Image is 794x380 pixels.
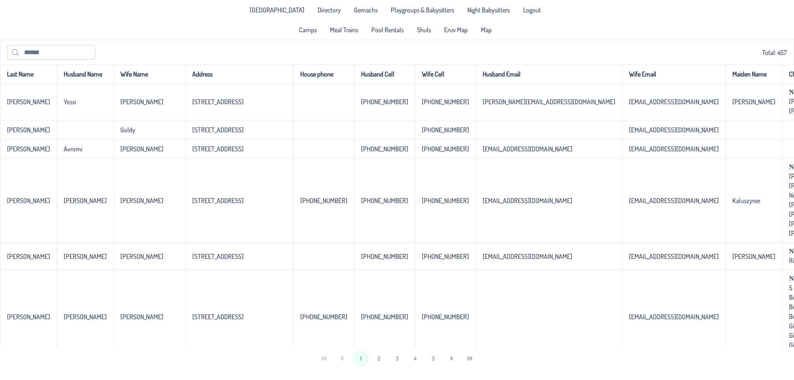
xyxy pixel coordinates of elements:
[422,98,469,106] p-celleditor: [PHONE_NUMBER]
[422,252,469,261] p-celleditor: [PHONE_NUMBER]
[64,252,107,261] p-celleditor: [PERSON_NAME]
[192,126,244,134] p-celleditor: [STREET_ADDRESS]
[476,23,497,36] a: Map
[476,65,622,84] th: Husband Email
[483,252,572,261] p-celleditor: [EMAIL_ADDRESS][DOMAIN_NAME]
[7,126,50,134] p-celleditor: [PERSON_NAME]
[391,7,454,13] span: Playgroups & Babysitters
[299,26,317,33] span: Camps
[192,145,244,153] p-celleditor: [STREET_ADDRESS]
[483,145,572,153] p-celleditor: [EMAIL_ADDRESS][DOMAIN_NAME]
[422,196,469,205] p-celleditor: [PHONE_NUMBER]
[422,126,469,134] p-celleditor: [PHONE_NUMBER]
[366,23,409,36] a: Pool Rentals
[629,252,719,261] p-celleditor: [EMAIL_ADDRESS][DOMAIN_NAME]
[725,65,782,84] th: Maiden Name
[444,26,468,33] span: Eruv Map
[7,98,50,106] p-celleditor: [PERSON_NAME]
[389,350,405,367] button: 3
[192,98,244,106] p-celleditor: [STREET_ADDRESS]
[64,98,76,106] p-celleditor: Yossi
[192,196,244,205] p-celleditor: [STREET_ADDRESS]
[732,252,775,261] p-celleditor: [PERSON_NAME]
[352,350,369,367] button: 1
[481,26,492,33] span: Map
[407,350,423,367] button: 4
[425,350,442,367] button: 5
[462,350,478,367] button: Last Page
[361,252,408,261] p-celleditor: [PHONE_NUMBER]
[386,3,459,17] a: Playgroups & Babysitters
[7,313,50,321] p-celleditor: [PERSON_NAME]
[330,26,358,33] span: Meal Trains
[300,313,347,321] p-celleditor: [PHONE_NUMBER]
[113,65,185,84] th: Wife Name
[629,98,719,106] p-celleditor: [EMAIL_ADDRESS][DOMAIN_NAME]
[467,7,510,13] span: Night Babysitters
[7,45,787,60] div: Total: 457
[245,3,309,17] a: [GEOGRAPHIC_DATA]
[313,3,346,17] a: Directory
[361,145,408,153] p-celleditor: [PHONE_NUMBER]
[64,313,107,321] p-celleditor: [PERSON_NAME]
[422,313,469,321] p-celleditor: [PHONE_NUMBER]
[354,65,415,84] th: Husband Cell
[361,313,408,321] p-celleditor: [PHONE_NUMBER]
[185,65,293,84] th: Address
[120,252,163,261] p-celleditor: [PERSON_NAME]
[57,65,113,84] th: Husband Name
[192,313,244,321] p-celleditor: [STREET_ADDRESS]
[462,3,515,17] a: Night Babysitters
[192,252,244,261] p-celleditor: [STREET_ADDRESS]
[354,7,378,13] span: Gemachs
[7,196,50,205] p-celleditor: [PERSON_NAME]
[120,196,163,205] p-celleditor: [PERSON_NAME]
[7,252,50,261] p-celleditor: [PERSON_NAME]
[120,145,163,153] p-celleditor: [PERSON_NAME]
[294,23,322,36] a: Camps
[483,98,615,106] p-celleditor: [PERSON_NAME][EMAIL_ADDRESS][DOMAIN_NAME]
[325,23,363,36] a: Meal Trains
[629,196,719,205] p-celleditor: [EMAIL_ADDRESS][DOMAIN_NAME]
[629,145,719,153] p-celleditor: [EMAIL_ADDRESS][DOMAIN_NAME]
[361,98,408,106] p-celleditor: [PHONE_NUMBER]
[371,350,387,367] button: 2
[443,350,460,367] button: Next Page
[483,196,572,205] p-celleditor: [EMAIL_ADDRESS][DOMAIN_NAME]
[518,3,546,17] li: Logout
[245,3,309,17] li: Pine Lake Park
[422,145,469,153] p-celleditor: [PHONE_NUMBER]
[293,65,354,84] th: House phone
[417,26,431,33] span: Shuls
[120,98,163,106] p-celleditor: [PERSON_NAME]
[7,145,50,153] p-celleditor: [PERSON_NAME]
[412,23,436,36] a: Shuls
[732,98,775,106] p-celleditor: [PERSON_NAME]
[300,196,347,205] p-celleditor: [PHONE_NUMBER]
[523,7,541,13] span: Logout
[349,3,383,17] a: Gemachs
[120,313,163,321] p-celleditor: [PERSON_NAME]
[732,196,761,205] p-celleditor: Kaluszyner
[64,145,82,153] p-celleditor: Avromi
[318,7,341,13] span: Directory
[250,7,304,13] span: [GEOGRAPHIC_DATA]
[371,26,404,33] span: Pool Rentals
[629,126,719,134] p-celleditor: [EMAIL_ADDRESS][DOMAIN_NAME]
[415,65,476,84] th: Wife Cell
[361,196,408,205] p-celleditor: [PHONE_NUMBER]
[64,196,107,205] p-celleditor: [PERSON_NAME]
[120,126,135,134] p-celleditor: Goldy
[439,23,473,36] li: Eruv Map
[622,65,725,84] th: Wife Email
[629,313,719,321] p-celleditor: [EMAIL_ADDRESS][DOMAIN_NAME]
